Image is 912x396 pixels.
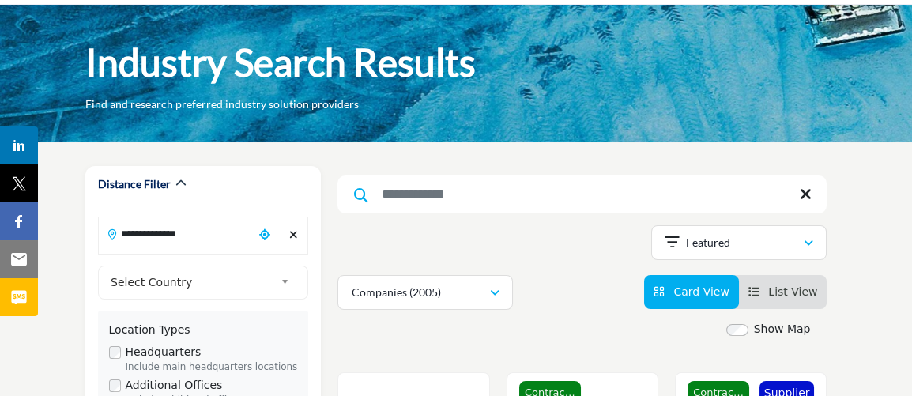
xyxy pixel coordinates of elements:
span: Select Country [111,273,274,292]
input: Search Keyword [337,175,827,213]
label: Headquarters [126,344,202,360]
a: View Card [654,285,729,298]
a: View List [748,285,818,298]
div: Location Types [109,322,298,338]
button: Companies (2005) [337,275,513,310]
p: Featured [686,235,730,251]
input: Search Location [99,218,254,249]
p: Find and research preferred industry solution providers [85,96,359,112]
label: Show Map [754,321,811,338]
span: List View [768,285,817,298]
div: Include main headquarters locations [126,360,298,375]
label: Additional Offices [126,377,223,394]
div: Choose your current location [254,218,275,252]
li: List View [739,275,827,309]
h2: Distance Filter [98,176,171,192]
li: Card View [644,275,739,309]
h1: Industry Search Results [85,38,476,87]
button: Featured [651,225,827,260]
div: Clear search location [283,218,304,252]
p: Companies (2005) [351,285,440,300]
span: Card View [673,285,729,298]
